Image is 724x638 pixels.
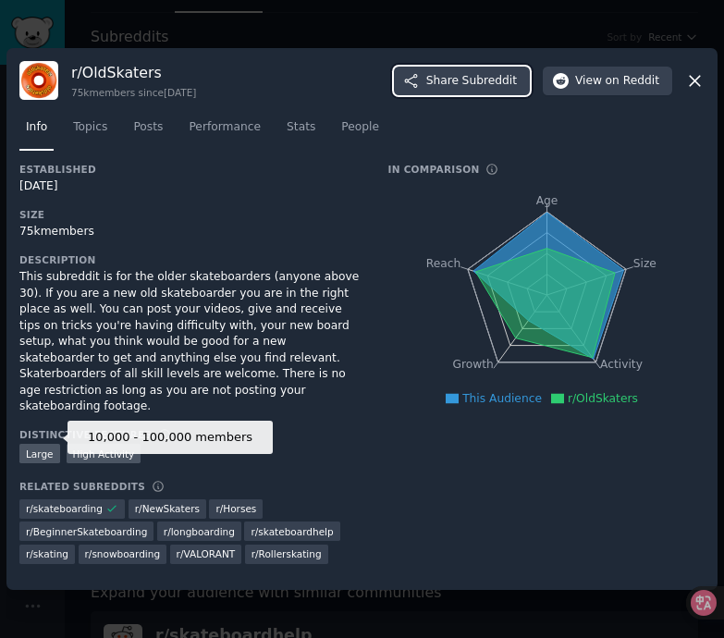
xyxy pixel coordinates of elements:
span: r/ snowboarding [85,547,161,560]
tspan: Growth [452,359,493,372]
span: Subreddit [462,73,517,90]
h3: r/ OldSkaters [71,63,196,82]
h3: Distinctive Features [19,428,152,441]
div: [DATE] [19,178,362,195]
span: Info [26,119,47,136]
h3: Size [19,208,362,221]
div: This subreddit is for the older skateboarders (anyone above 30). If you are a new old skateboarde... [19,269,362,415]
span: People [341,119,379,136]
span: Posts [133,119,163,136]
span: r/ BeginnerSkateboarding [26,525,147,538]
a: Stats [280,113,322,151]
h3: Description [19,253,362,266]
span: r/ skateboardhelp [251,525,333,538]
a: People [335,113,386,151]
span: r/OldSkaters [568,392,638,405]
a: Performance [182,113,267,151]
tspan: Size [632,257,656,270]
img: OldSkaters [19,61,58,100]
div: High Activity [67,444,141,463]
div: 75k members since [DATE] [71,86,196,99]
span: Stats [287,119,315,136]
span: r/ longboarding [164,525,235,538]
a: Posts [127,113,169,151]
span: r/ VALORANT [177,547,236,560]
span: Share [426,73,517,90]
h3: In Comparison [388,163,480,176]
span: r/ NewSkaters [135,502,200,515]
span: Performance [189,119,261,136]
a: Topics [67,113,114,151]
span: View [575,73,659,90]
div: 75k members [19,224,362,240]
button: ShareSubreddit [394,67,530,96]
h3: Established [19,163,362,176]
a: Info [19,113,54,151]
span: on Reddit [606,73,659,90]
span: r/ skateboarding [26,502,103,515]
div: Large [19,444,60,463]
span: This Audience [462,392,542,405]
tspan: Reach [425,257,460,270]
tspan: Age [535,194,558,207]
tspan: Activity [600,359,643,372]
span: r/ Rollerskating [252,547,322,560]
span: r/ Horses [215,502,256,515]
h3: Related Subreddits [19,480,145,493]
span: r/ skating [26,547,68,560]
button: Viewon Reddit [543,67,672,96]
span: Topics [73,119,107,136]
